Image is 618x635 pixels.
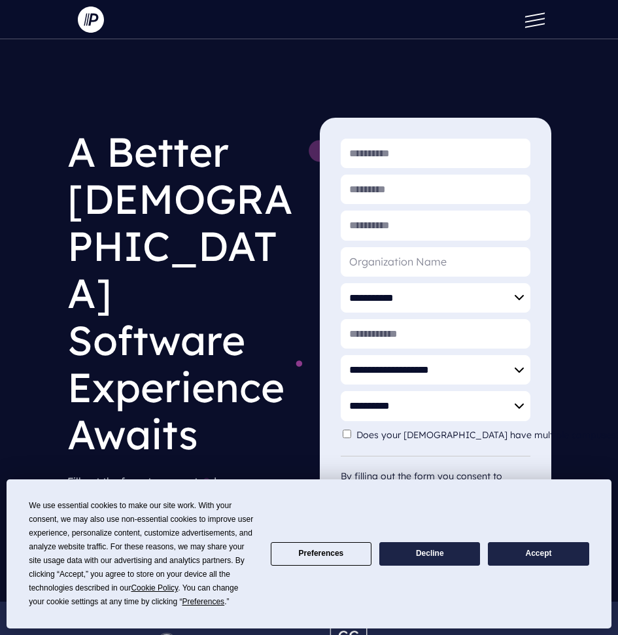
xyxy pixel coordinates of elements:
button: Decline [379,542,480,566]
p: Fill out the form to request a demo, see our software in action, and talk to an expert about how ... [67,468,299,529]
button: Accept [488,542,589,566]
div: Cookie Consent Prompt [7,479,611,628]
h1: A Better [DEMOGRAPHIC_DATA] Software Experience Awaits [67,118,299,468]
span: Cookie Policy [131,583,178,592]
button: Preferences [271,542,371,566]
picture: Pushpay_Logo__CCM [309,616,389,629]
div: By filling out the form you consent to receive information from Pushpay at the email address or t... [341,456,530,524]
input: Organization Name [341,247,530,277]
span: Preferences [182,597,224,606]
div: We use essential cookies to make our site work. With your consent, we may also use non-essential ... [29,499,254,609]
